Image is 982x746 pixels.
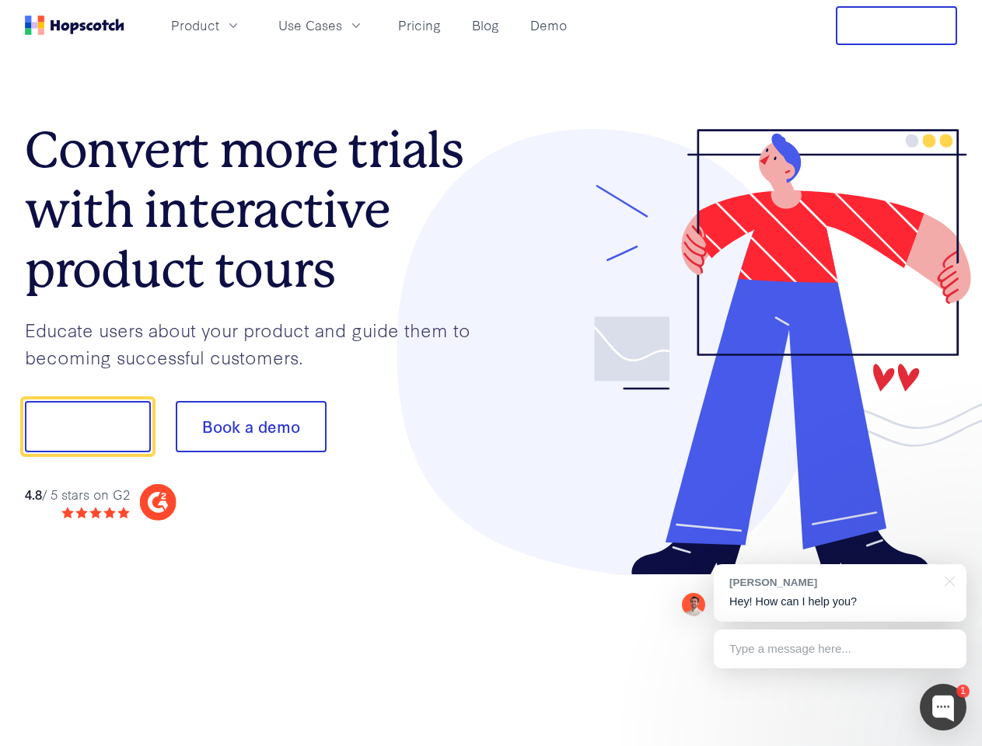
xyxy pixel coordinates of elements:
span: Use Cases [278,16,342,35]
button: Show me! [25,401,151,452]
a: Pricing [392,12,447,38]
img: Mark Spera [682,593,705,616]
a: Home [25,16,124,35]
p: Educate users about your product and guide them to becoming successful customers. [25,316,491,370]
span: Product [171,16,219,35]
strong: 4.8 [25,485,42,503]
div: 1 [956,685,970,698]
div: Type a message here... [714,629,966,668]
p: Hey! How can I help you? [729,594,951,610]
button: Free Trial [836,6,957,45]
button: Product [162,12,250,38]
a: Demo [524,12,573,38]
h1: Convert more trials with interactive product tours [25,120,491,299]
button: Use Cases [269,12,373,38]
button: Book a demo [176,401,327,452]
a: Blog [466,12,505,38]
div: / 5 stars on G2 [25,485,130,504]
div: [PERSON_NAME] [729,575,935,590]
